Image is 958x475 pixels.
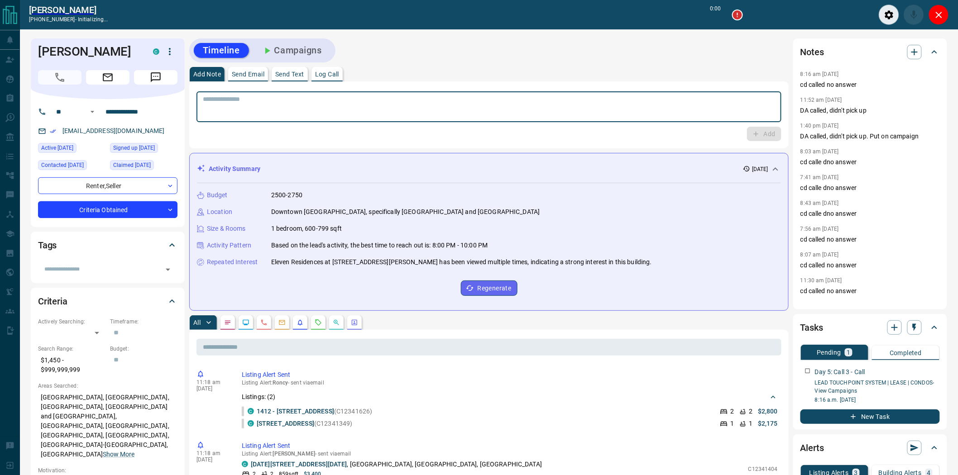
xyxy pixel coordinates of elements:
svg: Email Verified [50,128,56,134]
p: 0:00 [710,5,721,25]
div: Renter , Seller [38,177,177,194]
p: 11:18 am [196,450,228,456]
div: Alerts [800,437,940,459]
svg: Calls [260,319,268,326]
a: LEAD TOUCHPOINT SYSTEM | LEASE | CONDOS- View Campaigns [815,380,934,394]
button: Campaigns [253,43,331,58]
p: cd called no answer [800,80,940,90]
button: Open [87,106,98,117]
p: Pending [817,349,841,356]
p: Day 5: Call 3 - Call [815,367,865,377]
p: $2,175 [758,419,778,428]
p: 8:16 a.m. [DATE] [815,396,940,404]
svg: Agent Actions [351,319,358,326]
div: Notes [800,41,940,63]
svg: Opportunities [333,319,340,326]
p: 2500-2750 [271,190,302,200]
svg: Listing Alerts [297,319,304,326]
svg: Requests [315,319,322,326]
p: [DATE] [196,456,228,463]
span: Active [DATE] [41,143,73,152]
p: Location [207,207,232,217]
p: [PHONE_NUMBER] - [29,15,108,24]
div: condos.ca [248,408,254,414]
p: Budget [207,190,228,200]
p: (C12341626) [257,407,372,416]
div: Tags [38,234,177,256]
p: cd calle dno answer [800,157,940,167]
p: Log Call [315,71,339,77]
span: Message [134,70,177,85]
p: cd calle dno answer [800,183,940,193]
p: All [193,319,201,326]
span: [PERSON_NAME] [273,451,315,457]
p: 2 [749,407,752,416]
div: Criteria [38,290,177,312]
div: condos.ca [153,48,159,55]
p: , [GEOGRAPHIC_DATA], [GEOGRAPHIC_DATA], [GEOGRAPHIC_DATA] [251,460,542,469]
p: 1 [731,419,734,428]
p: Motivation: [38,466,177,475]
svg: Lead Browsing Activity [242,319,249,326]
a: [STREET_ADDRESS] [257,420,314,427]
p: 2 [731,407,734,416]
p: DA called, didn't pick up. Put on campaign [800,132,940,141]
span: Contacted [DATE] [41,161,84,170]
svg: Notes [224,319,231,326]
p: Listing Alert Sent [242,370,778,380]
button: New Task [800,409,940,424]
div: condos.ca [248,420,254,427]
div: Tue Feb 18 2020 [110,143,177,156]
span: Signed up [DATE] [113,143,155,152]
p: Search Range: [38,345,105,353]
p: 1:40 pm [DATE] [800,123,839,129]
p: Activity Summary [209,164,260,174]
p: Repeated Interest [207,257,258,267]
div: Tasks [800,317,940,338]
p: Send Text [275,71,304,77]
p: 1 [847,349,850,356]
p: 8:07 am [DATE] [800,252,839,258]
p: Activity Pattern [207,241,251,250]
button: Regenerate [461,280,517,296]
p: Areas Searched: [38,382,177,390]
div: Activity Summary[DATE] [197,161,781,177]
p: 1 [749,419,752,428]
div: Tue Aug 12 2025 [38,160,105,173]
p: 7:56 am [DATE] [800,226,839,232]
div: Criteria Obtained [38,201,177,218]
button: Show More [103,450,134,459]
div: Tue Feb 18 2020 [110,160,177,173]
p: 11:30 am [DATE] [800,277,842,284]
p: Actively Searching: [38,318,105,326]
p: Listings: ( 2 ) [242,392,276,402]
p: cd called no answer [800,261,940,270]
button: Timeline [194,43,249,58]
h2: Tags [38,238,57,252]
p: $2,800 [758,407,778,416]
span: Email [86,70,129,85]
a: [EMAIL_ADDRESS][DOMAIN_NAME] [62,127,165,134]
div: Audio Settings [879,5,899,25]
p: 11:18 am [196,379,228,385]
a: [PERSON_NAME] [29,5,108,15]
button: Open [162,263,174,276]
p: Send Email [232,71,264,77]
p: Add Note [193,71,221,77]
h2: Tasks [800,320,823,335]
span: Roncy [273,380,288,386]
p: Listing Alert : - sent via email [242,451,778,457]
p: 8:03 am [DATE] [800,148,839,155]
a: [DATE][STREET_ADDRESS][DATE] [251,461,347,468]
p: Eleven Residences at [STREET_ADDRESS][PERSON_NAME] has been viewed multiple times, indicating a s... [271,257,652,267]
p: 11:52 am [DATE] [800,97,842,103]
h2: Criteria [38,294,67,309]
a: 1412 - [STREET_ADDRESS] [257,408,334,415]
div: Close [929,5,949,25]
p: (C12341349) [257,419,353,428]
span: initializing... [78,16,108,23]
p: Listing Alert : - sent via email [242,380,778,386]
p: Listing Alert Sent [242,441,778,451]
svg: Emails [278,319,286,326]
